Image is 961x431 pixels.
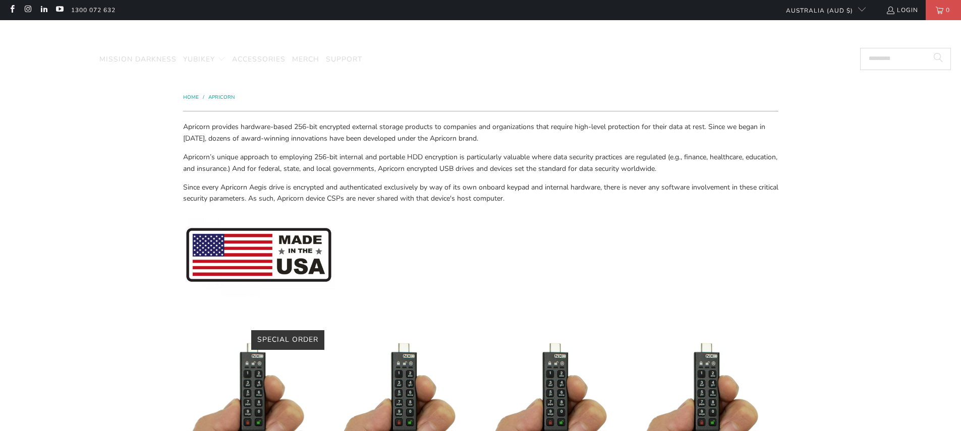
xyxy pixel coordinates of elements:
a: Merch [292,48,319,72]
a: Login [886,5,918,16]
a: Trust Panda Australia on LinkedIn [39,6,48,14]
span: Home [183,94,199,101]
a: Accessories [232,48,286,72]
a: Trust Panda Australia on Instagram [23,6,32,14]
span: YubiKey [183,54,215,64]
a: 1300 072 632 [71,5,116,16]
span: Merch [292,54,319,64]
span: Accessories [232,54,286,64]
span: Encrypted Storage [10,54,93,64]
a: Support [326,48,362,72]
nav: Translation missing: en.navigation.header.main_nav [10,48,362,72]
input: Search... [860,48,951,70]
a: Encrypted Storage [10,48,93,72]
a: Apricorn [208,94,235,101]
span: Mission Darkness [99,54,177,64]
a: Home [183,94,200,101]
button: Search [926,48,951,70]
img: Trust Panda Australia [429,25,532,46]
a: Trust Panda Australia on YouTube [55,6,64,14]
span: Apricorn provides hardware-based 256-bit encrypted external storage products to companies and org... [183,122,765,143]
span: Apricorn’s unique approach to employing 256-bit internal and portable HDD encryption is particula... [183,152,777,173]
span: Since every Apricorn Aegis drive is encrypted and authenticated exclusively by way of its own onb... [183,182,778,203]
span: / [203,94,204,101]
a: Trust Panda Australia on Facebook [8,6,16,14]
span: Special Order [257,335,318,344]
a: Mission Darkness [99,48,177,72]
span: Support [326,54,362,64]
summary: YubiKey [183,48,225,72]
